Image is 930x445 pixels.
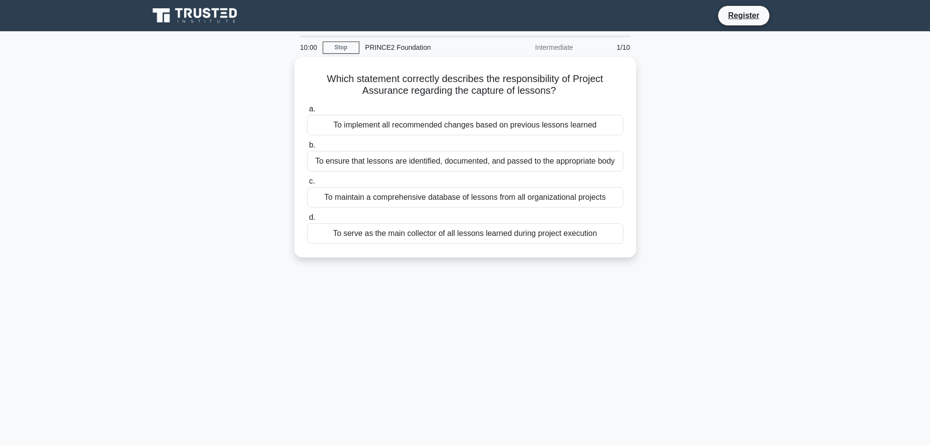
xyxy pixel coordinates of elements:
[579,38,636,57] div: 1/10
[294,38,323,57] div: 10:00
[306,73,624,97] h5: Which statement correctly describes the responsibility of Project Assurance regarding the capture...
[722,9,765,21] a: Register
[309,177,315,185] span: c.
[309,213,315,221] span: d.
[307,187,623,208] div: To maintain a comprehensive database of lessons from all organizational projects
[309,105,315,113] span: a.
[307,151,623,171] div: To ensure that lessons are identified, documented, and passed to the appropriate body
[307,115,623,135] div: To implement all recommended changes based on previous lessons learned
[307,223,623,244] div: To serve as the main collector of all lessons learned during project execution
[309,141,315,149] span: b.
[494,38,579,57] div: Intermediate
[359,38,494,57] div: PRINCE2 Foundation
[323,42,359,54] a: Stop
